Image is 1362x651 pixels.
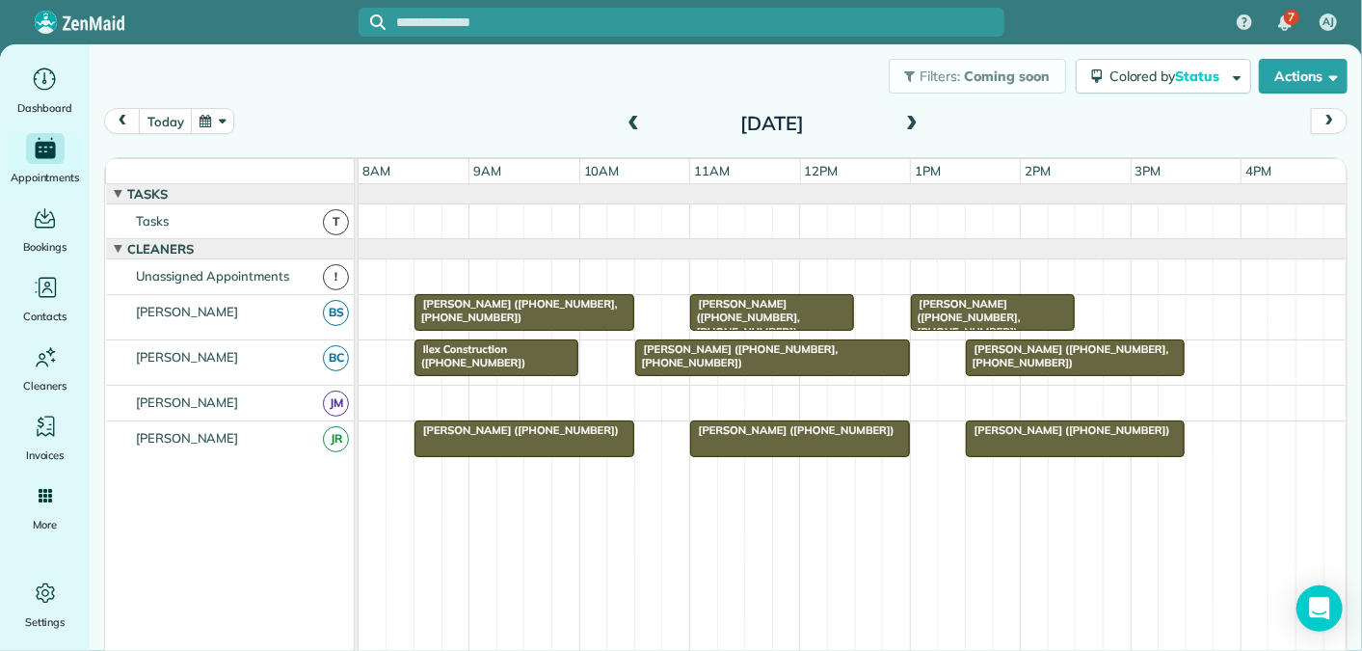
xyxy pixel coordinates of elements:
span: 9am [469,163,505,178]
span: BC [323,345,349,371]
span: [PERSON_NAME] [132,430,243,446]
span: Settings [25,612,66,632]
span: [PERSON_NAME] ([PHONE_NUMBER], [PHONE_NUMBER]) [910,297,1021,339]
span: Coming soon [964,68,1051,85]
span: [PERSON_NAME] [132,349,243,365]
span: [PERSON_NAME] ([PHONE_NUMBER], [PHONE_NUMBER]) [965,342,1169,369]
span: Filters: [921,68,961,85]
span: 8am [359,163,394,178]
button: Colored byStatus [1076,59,1251,94]
span: 4pm [1242,163,1275,178]
span: 7 [1288,10,1295,25]
a: Invoices [8,411,82,465]
span: More [33,515,57,534]
span: Tasks [132,213,173,229]
button: prev [104,108,141,134]
span: 2pm [1021,163,1055,178]
div: Open Intercom Messenger [1296,585,1343,632]
span: [PERSON_NAME] ([PHONE_NUMBER]) [689,423,895,437]
span: Invoices [26,446,65,465]
span: 3pm [1132,163,1165,178]
a: Appointments [8,133,82,187]
span: AJ [1322,14,1334,30]
span: T [323,209,349,235]
span: Tasks [123,186,172,202]
span: [PERSON_NAME] ([PHONE_NUMBER], [PHONE_NUMBER]) [634,342,839,369]
span: JM [323,391,349,417]
span: Ilex Construction ([PHONE_NUMBER]) [414,342,526,369]
span: [PERSON_NAME] ([PHONE_NUMBER], [PHONE_NUMBER]) [689,297,800,339]
span: ! [323,264,349,290]
span: Colored by [1109,68,1226,85]
span: BS [323,300,349,326]
a: Dashboard [8,64,82,118]
span: Appointments [11,168,80,187]
h2: [DATE] [652,113,893,134]
a: Contacts [8,272,82,326]
a: Bookings [8,203,82,257]
span: 11am [690,163,734,178]
a: Settings [8,578,82,632]
span: [PERSON_NAME] [132,304,243,319]
a: Cleaners [8,341,82,395]
span: [PERSON_NAME] ([PHONE_NUMBER], [PHONE_NUMBER]) [414,297,618,324]
span: Status [1176,68,1223,85]
span: 1pm [911,163,945,178]
span: [PERSON_NAME] ([PHONE_NUMBER]) [414,423,620,437]
span: 10am [580,163,624,178]
span: Bookings [23,237,67,257]
button: Actions [1259,59,1348,94]
button: Focus search [359,14,386,30]
div: 7 unread notifications [1265,2,1305,44]
span: [PERSON_NAME] [132,394,243,410]
button: today [139,108,192,134]
span: Cleaners [123,241,198,257]
span: Unassigned Appointments [132,268,293,284]
span: 12pm [801,163,842,178]
span: Cleaners [23,376,67,395]
button: next [1311,108,1348,134]
span: [PERSON_NAME] ([PHONE_NUMBER]) [965,423,1171,437]
span: Contacts [23,307,67,326]
svg: Focus search [370,14,386,30]
span: JR [323,426,349,452]
span: Dashboard [17,98,72,118]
